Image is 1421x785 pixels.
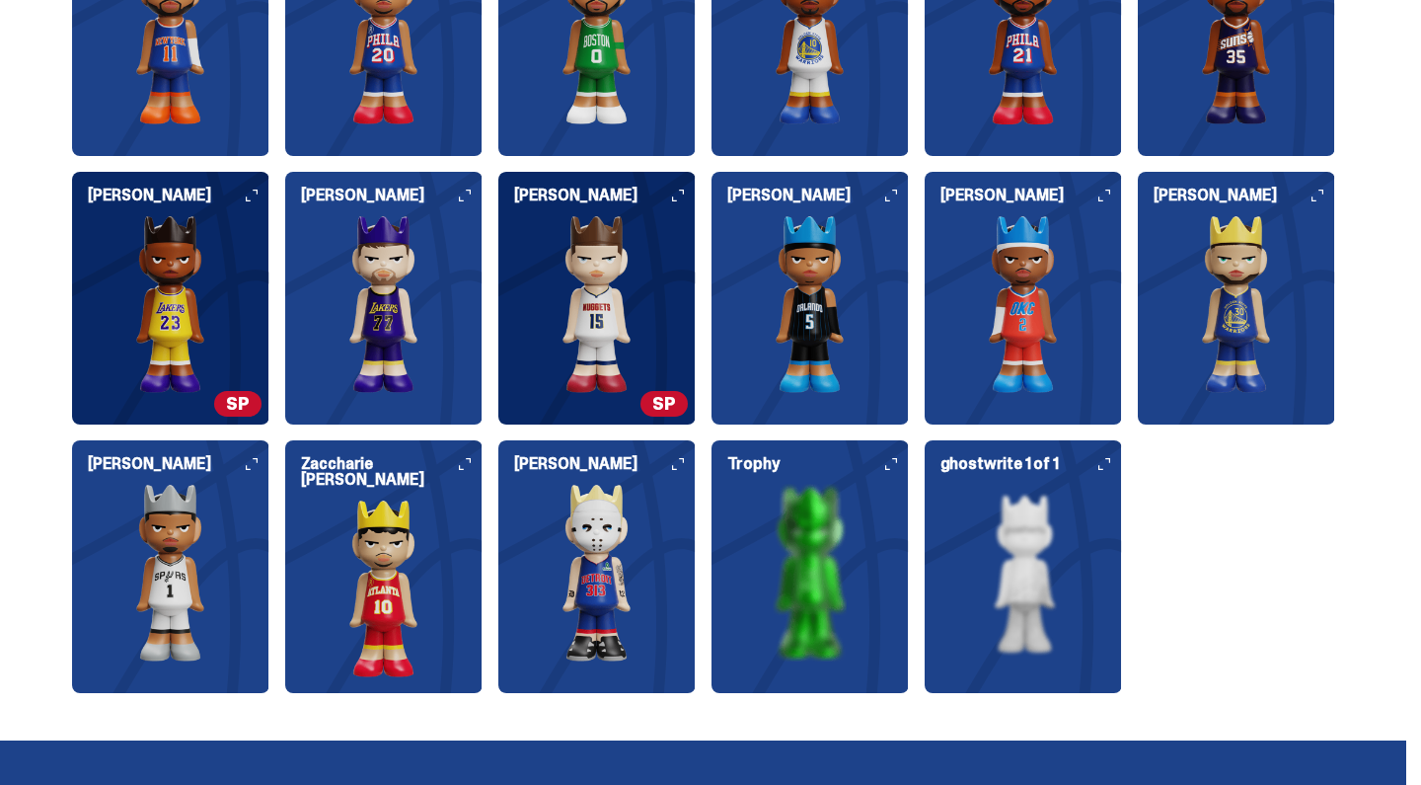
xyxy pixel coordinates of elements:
[301,188,483,203] h6: [PERSON_NAME]
[925,484,1122,662] img: card image
[925,215,1122,393] img: card image
[72,484,269,662] img: card image
[1138,215,1335,393] img: card image
[498,215,696,393] img: card image
[88,188,269,203] h6: [PERSON_NAME]
[72,215,269,393] img: card image
[1154,188,1335,203] h6: [PERSON_NAME]
[940,188,1122,203] h6: [PERSON_NAME]
[285,215,483,393] img: card image
[498,484,696,662] img: card image
[88,456,269,472] h6: [PERSON_NAME]
[940,456,1122,472] h6: ghostwrite 1 of 1
[301,456,483,488] h6: Zaccharie [PERSON_NAME]
[514,188,696,203] h6: [PERSON_NAME]
[727,188,909,203] h6: [PERSON_NAME]
[640,391,688,417] span: SP
[727,456,909,472] h6: Trophy
[285,500,483,677] img: card image
[711,484,909,662] img: card image
[214,391,262,417] span: SP
[711,215,909,393] img: card image
[514,456,696,472] h6: [PERSON_NAME]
